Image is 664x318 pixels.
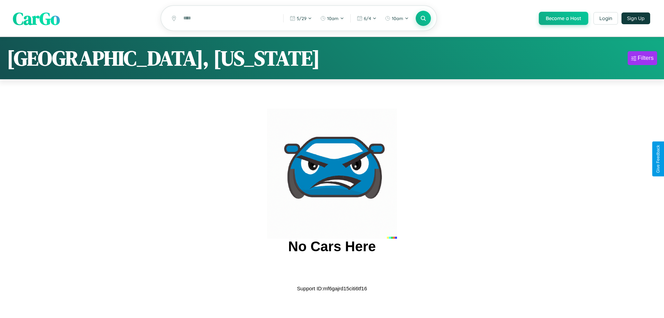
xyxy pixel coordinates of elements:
span: 10am [327,16,339,21]
div: Filters [638,55,654,62]
button: 6/4 [353,13,380,24]
span: 6 / 4 [364,16,371,21]
div: Give Feedback [656,145,661,173]
p: Support ID: mf6gajrd15citi6tf16 [297,284,367,293]
button: 10am [381,13,412,24]
button: 5/29 [286,13,315,24]
span: 5 / 29 [297,16,306,21]
button: Login [593,12,618,25]
img: car [267,109,397,239]
button: Filters [628,51,657,65]
button: Become a Host [539,12,588,25]
span: CarGo [13,6,60,30]
h2: No Cars Here [288,239,376,254]
h1: [GEOGRAPHIC_DATA], [US_STATE] [7,44,320,72]
span: 10am [392,16,403,21]
button: 10am [317,13,348,24]
button: Sign Up [621,12,650,24]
